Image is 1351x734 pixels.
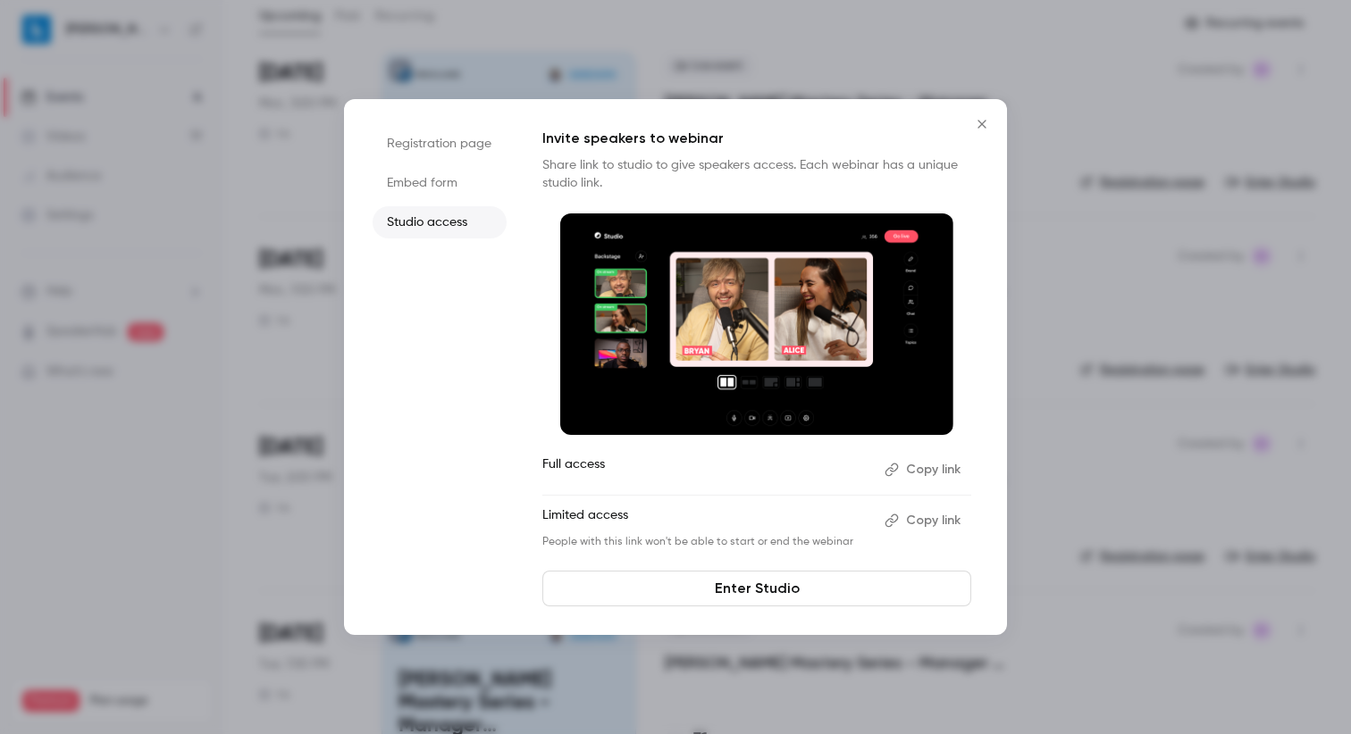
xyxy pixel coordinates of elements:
[373,167,507,199] li: Embed form
[560,213,953,435] img: Invite speakers to webinar
[877,455,971,484] button: Copy link
[542,455,870,484] p: Full access
[542,571,971,606] a: Enter Studio
[542,128,971,149] p: Invite speakers to webinar
[542,156,971,192] p: Share link to studio to give speakers access. Each webinar has a unique studio link.
[373,128,507,160] li: Registration page
[373,206,507,238] li: Studio access
[542,535,870,549] p: People with this link won't be able to start or end the webinar
[964,106,1000,142] button: Close
[877,506,971,535] button: Copy link
[542,506,870,535] p: Limited access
